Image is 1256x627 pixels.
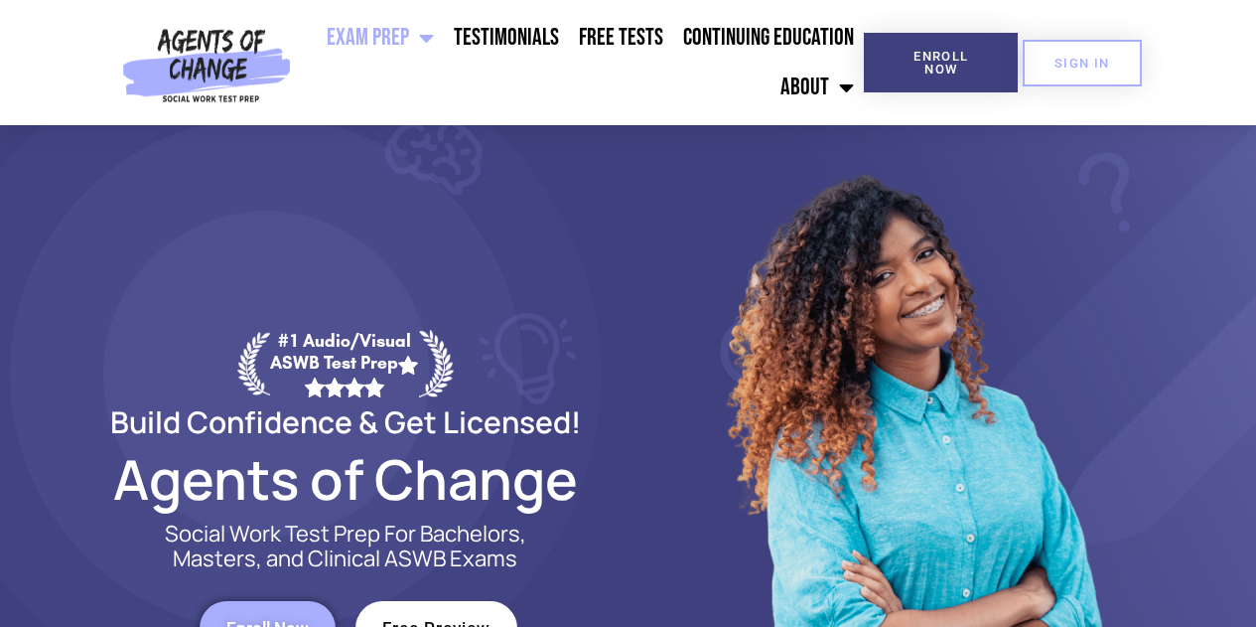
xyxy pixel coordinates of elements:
[864,33,1018,92] a: Enroll Now
[444,13,569,63] a: Testimonials
[569,13,673,63] a: Free Tests
[1054,57,1110,70] span: SIGN IN
[299,13,864,112] nav: Menu
[63,456,628,502] h2: Agents of Change
[270,330,419,396] div: #1 Audio/Visual ASWB Test Prep
[1023,40,1142,86] a: SIGN IN
[673,13,864,63] a: Continuing Education
[317,13,444,63] a: Exam Prep
[142,522,549,571] p: Social Work Test Prep For Bachelors, Masters, and Clinical ASWB Exams
[770,63,864,112] a: About
[63,407,628,436] h2: Build Confidence & Get Licensed!
[896,50,986,76] span: Enroll Now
